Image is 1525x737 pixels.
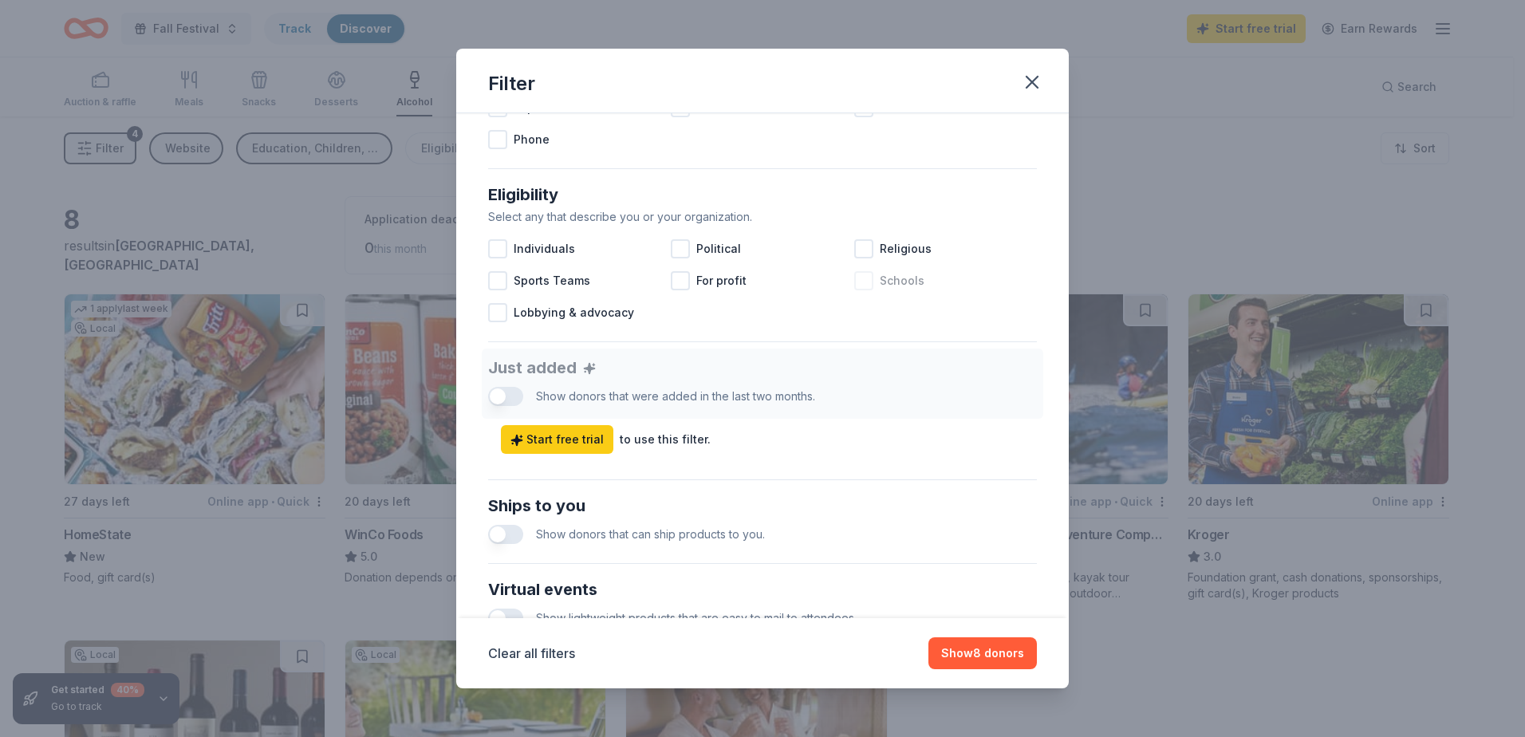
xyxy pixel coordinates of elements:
span: Schools [880,271,924,290]
button: Clear all filters [488,644,575,663]
span: Individuals [514,239,575,258]
button: Show8 donors [928,637,1037,669]
span: Start free trial [510,430,604,449]
span: Show donors that can ship products to you. [536,527,765,541]
span: Sports Teams [514,271,590,290]
span: For profit [696,271,747,290]
span: Political [696,239,741,258]
span: Lobbying & advocacy [514,303,634,322]
div: Eligibility [488,182,1037,207]
span: Show lightweight products that are easy to mail to attendees. [536,611,857,625]
div: Select any that describe you or your organization. [488,207,1037,227]
span: Phone [514,130,550,149]
div: to use this filter. [620,430,711,449]
a: Start free trial [501,425,613,454]
div: Virtual events [488,577,1037,602]
span: Religious [880,239,932,258]
div: Filter [488,71,535,97]
div: Ships to you [488,493,1037,518]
